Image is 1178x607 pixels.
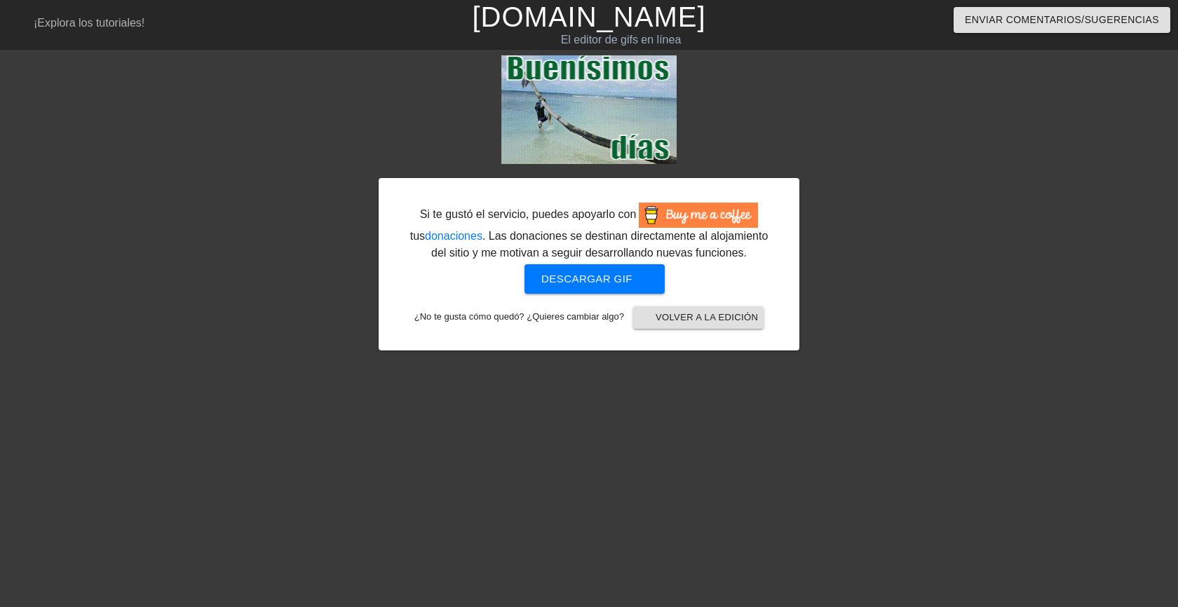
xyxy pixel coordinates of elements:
[425,230,482,242] a: donaciones
[524,264,665,294] button: Descargar gif
[541,273,632,285] font: Descargar gif
[472,1,705,32] a: [DOMAIN_NAME]
[34,17,144,29] font: ¡Explora los tutoriales!
[639,309,832,326] font: flecha_atrás
[501,55,677,164] img: XFcvKpby.gif
[965,14,1159,25] font: Enviar comentarios/sugerencias
[11,13,144,35] a: ¡Explora los tutoriales!
[656,312,758,322] font: Volver a la edición
[561,34,682,46] font: El editor de gifs en línea
[954,7,1170,33] button: Enviar comentarios/sugerencias
[513,272,665,284] a: Descargar gif
[414,312,624,322] font: ¿No te gusta cómo quedó? ¿Quieres cambiar algo?
[639,203,758,228] img: Cómprame un café
[410,230,425,242] font: tus
[431,230,768,259] font: . Las donaciones se destinan directamente al alojamiento del sitio y me motivan a seguir desarrol...
[11,13,196,30] font: libro de menú
[640,271,935,287] font: obtener_aplicación
[633,306,764,329] button: Volver a la edición
[420,208,637,220] font: Si te gustó el servicio, puedes apoyarlo con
